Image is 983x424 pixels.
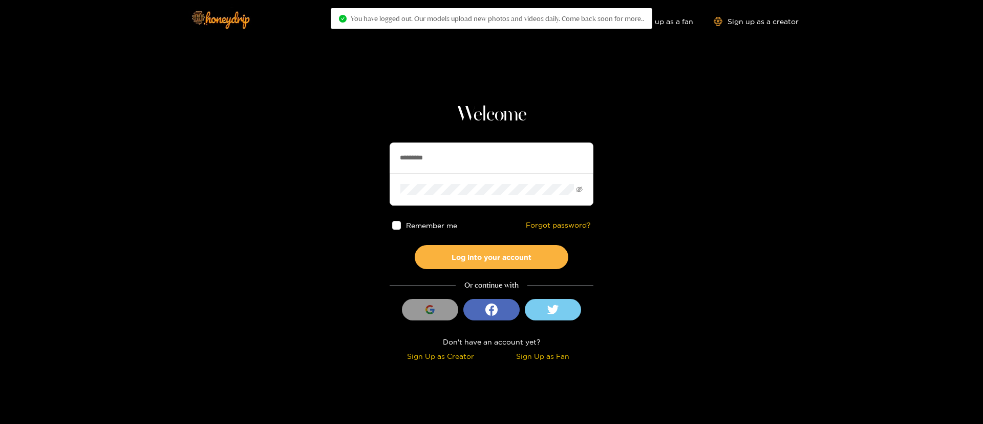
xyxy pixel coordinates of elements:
div: Sign Up as Creator [392,350,489,362]
div: Sign Up as Fan [494,350,591,362]
span: Remember me [406,221,457,229]
button: Log into your account [415,245,568,269]
a: Forgot password? [526,221,591,230]
a: Sign up as a creator [714,17,799,26]
div: Or continue with [390,279,593,291]
span: check-circle [339,15,347,23]
span: eye-invisible [576,186,583,193]
span: You have logged out. Our models upload new photos and videos daily. Come back soon for more.. [351,14,644,23]
div: Don't have an account yet? [390,336,593,348]
a: Sign up as a fan [623,17,693,26]
h1: Welcome [390,103,593,127]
